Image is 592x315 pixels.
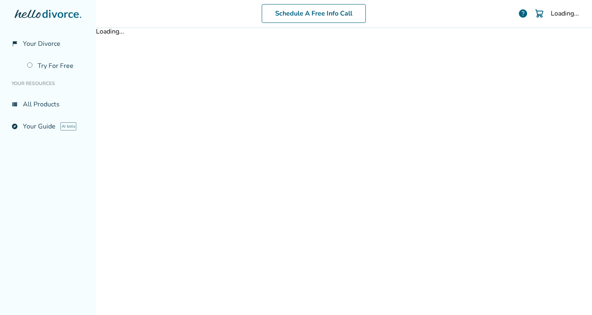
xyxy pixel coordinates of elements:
a: view_listAll Products [7,95,89,114]
a: Try For Free [22,56,89,75]
a: flag_2Your Divorce [7,34,89,53]
a: help [518,9,528,18]
li: Your Resources [7,75,89,92]
span: flag_2 [11,40,18,47]
div: Loading... [96,27,592,36]
span: explore [11,123,18,130]
a: exploreYour GuideAI beta [7,117,89,136]
img: Cart [534,9,544,18]
a: Schedule A Free Info Call [262,4,366,23]
div: Loading... [551,9,579,18]
span: AI beta [60,122,76,130]
span: view_list [11,101,18,108]
span: Your Divorce [23,39,60,48]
